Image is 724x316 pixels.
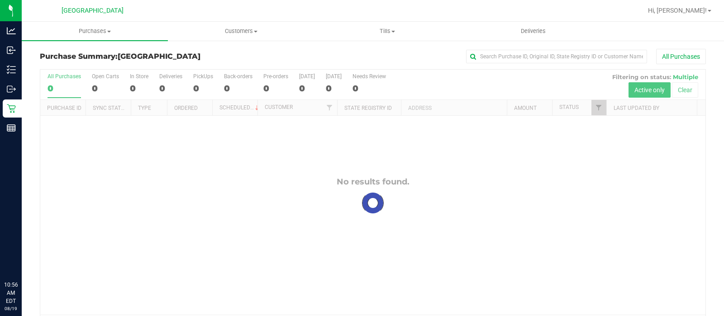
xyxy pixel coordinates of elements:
[4,281,18,305] p: 10:56 AM EDT
[168,27,314,35] span: Customers
[466,50,647,63] input: Search Purchase ID, Original ID, State Registry ID or Customer Name...
[7,123,16,132] inline-svg: Reports
[7,65,16,74] inline-svg: Inventory
[118,52,200,61] span: [GEOGRAPHIC_DATA]
[7,104,16,113] inline-svg: Retail
[9,244,36,271] iframe: Resource center
[40,52,262,61] h3: Purchase Summary:
[7,46,16,55] inline-svg: Inbound
[656,49,706,64] button: All Purchases
[22,27,168,35] span: Purchases
[648,7,707,14] span: Hi, [PERSON_NAME]!
[460,22,606,41] a: Deliveries
[314,27,460,35] span: Tills
[4,305,18,312] p: 08/19
[27,242,38,253] iframe: Resource center unread badge
[22,22,168,41] a: Purchases
[314,22,460,41] a: Tills
[7,85,16,94] inline-svg: Outbound
[168,22,314,41] a: Customers
[7,26,16,35] inline-svg: Analytics
[62,7,124,14] span: [GEOGRAPHIC_DATA]
[509,27,558,35] span: Deliveries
